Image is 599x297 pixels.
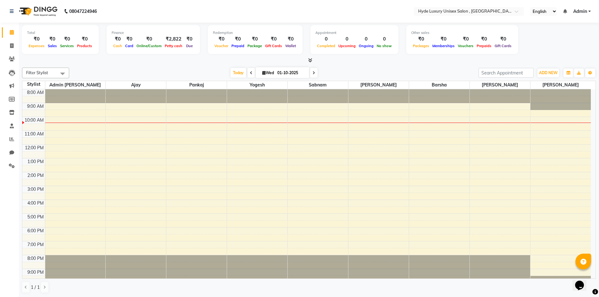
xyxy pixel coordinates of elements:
b: 08047224946 [69,3,97,20]
div: 5:00 PM [26,214,45,220]
span: Voucher [213,44,230,48]
span: [PERSON_NAME] [470,81,530,89]
span: Ajay [106,81,166,89]
div: 0 [375,36,393,43]
div: ₹0 [213,36,230,43]
div: 11:00 AM [23,131,45,137]
span: Services [58,44,75,48]
div: ₹0 [112,36,124,43]
span: Petty cash [163,44,184,48]
button: ADD NEW [537,69,559,77]
span: Sabnam [288,81,348,89]
span: Gift Cards [493,44,513,48]
span: Due [185,44,194,48]
div: ₹0 [475,36,493,43]
div: ₹0 [46,36,58,43]
span: Wallet [284,44,297,48]
span: Sales [46,44,58,48]
div: Redemption [213,30,297,36]
span: yogesh [227,81,287,89]
span: Admin [PERSON_NAME] [45,81,106,89]
div: ₹0 [124,36,135,43]
span: ADD NEW [539,70,557,75]
div: ₹0 [411,36,431,43]
span: Prepaids [475,44,493,48]
div: ₹0 [246,36,263,43]
div: 8:00 PM [26,255,45,262]
div: 0 [357,36,375,43]
div: Stylist [22,81,45,88]
span: Today [230,68,246,78]
div: 9:00 PM [26,269,45,276]
span: Package [246,44,263,48]
span: Packages [411,44,431,48]
span: Products [75,44,94,48]
div: ₹0 [27,36,46,43]
span: Online/Custom [135,44,163,48]
div: Appointment [315,30,393,36]
div: 3:00 PM [26,186,45,193]
span: Vouchers [456,44,475,48]
span: Upcoming [337,44,357,48]
iframe: chat widget [573,272,593,291]
span: Wed [261,70,275,75]
div: ₹0 [58,36,75,43]
div: ₹0 [456,36,475,43]
div: Other sales [411,30,513,36]
span: No show [375,44,393,48]
div: ₹0 [493,36,513,43]
div: ₹0 [184,36,195,43]
div: ₹0 [431,36,456,43]
div: 7:00 PM [26,241,45,248]
div: 0 [337,36,357,43]
span: Expenses [27,44,46,48]
div: 8:00 AM [26,89,45,96]
span: Memberships [431,44,456,48]
div: 10:00 AM [23,117,45,124]
span: Ongoing [357,44,375,48]
div: ₹0 [75,36,94,43]
div: ₹0 [230,36,246,43]
div: 6:00 PM [26,228,45,234]
span: Cash [112,44,124,48]
span: Filter Stylist [26,70,48,75]
input: 2025-10-01 [275,68,307,78]
div: 2:00 PM [26,172,45,179]
input: Search Appointment [479,68,534,78]
span: Completed [315,44,337,48]
span: Prepaid [230,44,246,48]
span: [PERSON_NAME] [348,81,409,89]
div: ₹0 [284,36,297,43]
div: ₹0 [135,36,163,43]
div: Total [27,30,94,36]
span: Admin [573,8,587,15]
span: Gift Cards [263,44,284,48]
div: ₹0 [263,36,284,43]
span: pankaj [166,81,227,89]
div: 1:00 PM [26,158,45,165]
div: 9:00 AM [26,103,45,110]
div: 12:00 PM [24,145,45,151]
span: [PERSON_NAME] [530,81,591,89]
span: Card [124,44,135,48]
span: 1 / 1 [31,284,40,291]
div: 0 [315,36,337,43]
div: Finance [112,30,195,36]
div: 4:00 PM [26,200,45,206]
div: ₹2,822 [163,36,184,43]
img: logo [16,3,59,20]
span: Barsha [409,81,469,89]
